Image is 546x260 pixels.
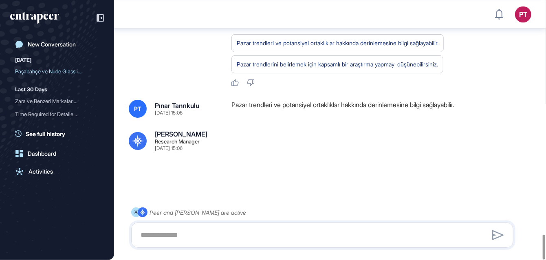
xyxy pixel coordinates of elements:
div: Time Required for Detailed Website Search for E-Commerce Strategy [15,108,99,121]
div: [PERSON_NAME] [155,131,207,137]
div: Peer and [PERSON_NAME] are active [150,207,246,218]
div: Paşabahçe ve Nude Glass i... [15,65,92,78]
a: Dashboard [10,146,104,161]
div: Zara ve Benzeri Markaları... [15,95,92,108]
div: Paşabahçe ve Nude Glass için Yurtiçi ve Yurtdışında Online Satış Strateji ve Aksiyon Planı Gelişt... [15,65,99,78]
div: Research Manager [155,139,200,144]
button: PT [515,6,531,22]
div: Zara ve Benzeri Markaların Online ve Offline Başarı Stratejileri [15,95,99,108]
div: New Conversation [28,41,76,48]
a: New Conversation [10,37,104,52]
div: entrapeer-logo [10,12,59,24]
a: See full history [15,130,104,138]
div: Activities [29,168,53,175]
span: PT [134,106,141,112]
div: [DATE] 15:06 [155,110,183,115]
a: Activities [10,164,104,179]
div: [DATE] 15:06 [155,146,183,151]
div: Pınar Tanrıkulu [155,102,199,109]
div: Dashboard [28,150,56,157]
span: See full history [26,130,65,138]
div: Time Required for Detaile... [15,108,92,121]
div: Pazar trendlerini belirlemek için kapsamlı bir araştırma yapmayı düşünebilirsiniz. [237,59,438,70]
div: [DATE] [15,55,31,65]
div: Last 30 Days [15,84,47,94]
div: Pazar trendleri ve potansiyel ortaklıklar hakkında derinlemesine bilgi sağlayabilir. [237,38,438,48]
div: Pazar trendleri ve potansiyel ortaklıklar hakkında derinlemesine bilgi sağlayabilir. [231,100,538,118]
